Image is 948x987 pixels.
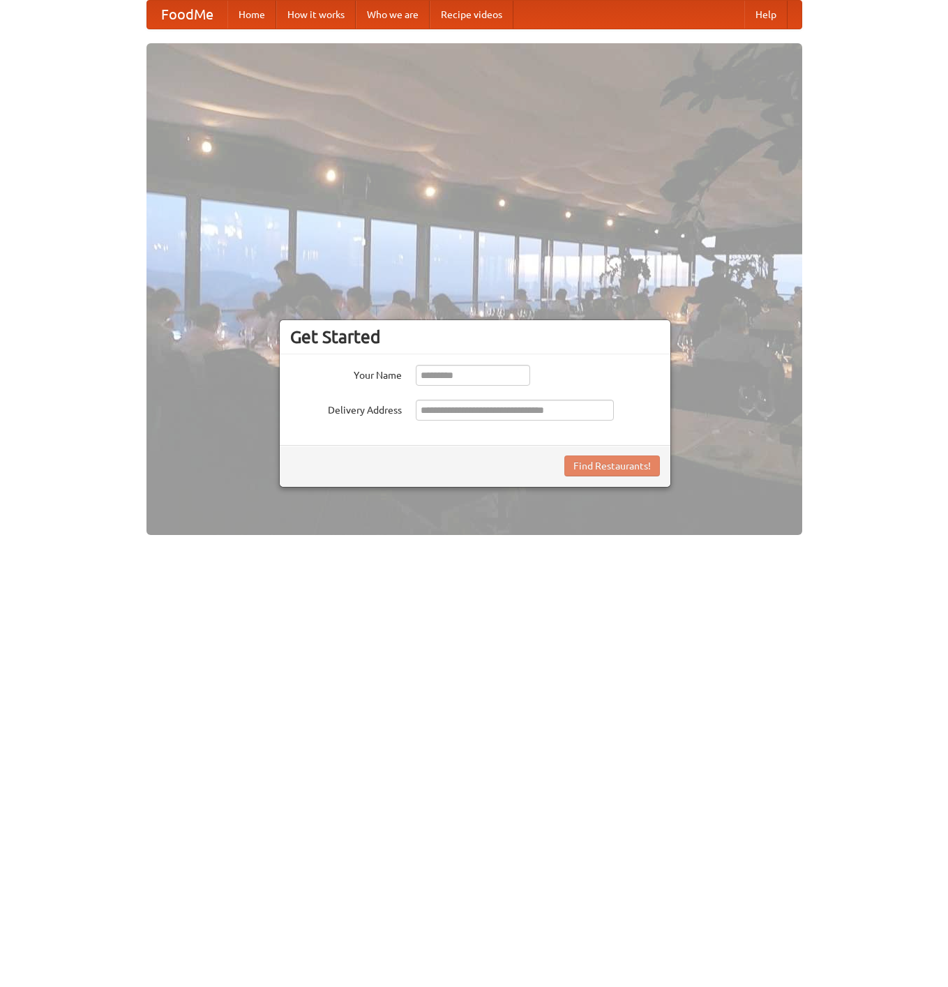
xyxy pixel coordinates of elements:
[290,326,660,347] h3: Get Started
[276,1,356,29] a: How it works
[290,365,402,382] label: Your Name
[564,455,660,476] button: Find Restaurants!
[744,1,788,29] a: Help
[147,1,227,29] a: FoodMe
[430,1,513,29] a: Recipe videos
[356,1,430,29] a: Who we are
[227,1,276,29] a: Home
[290,400,402,417] label: Delivery Address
